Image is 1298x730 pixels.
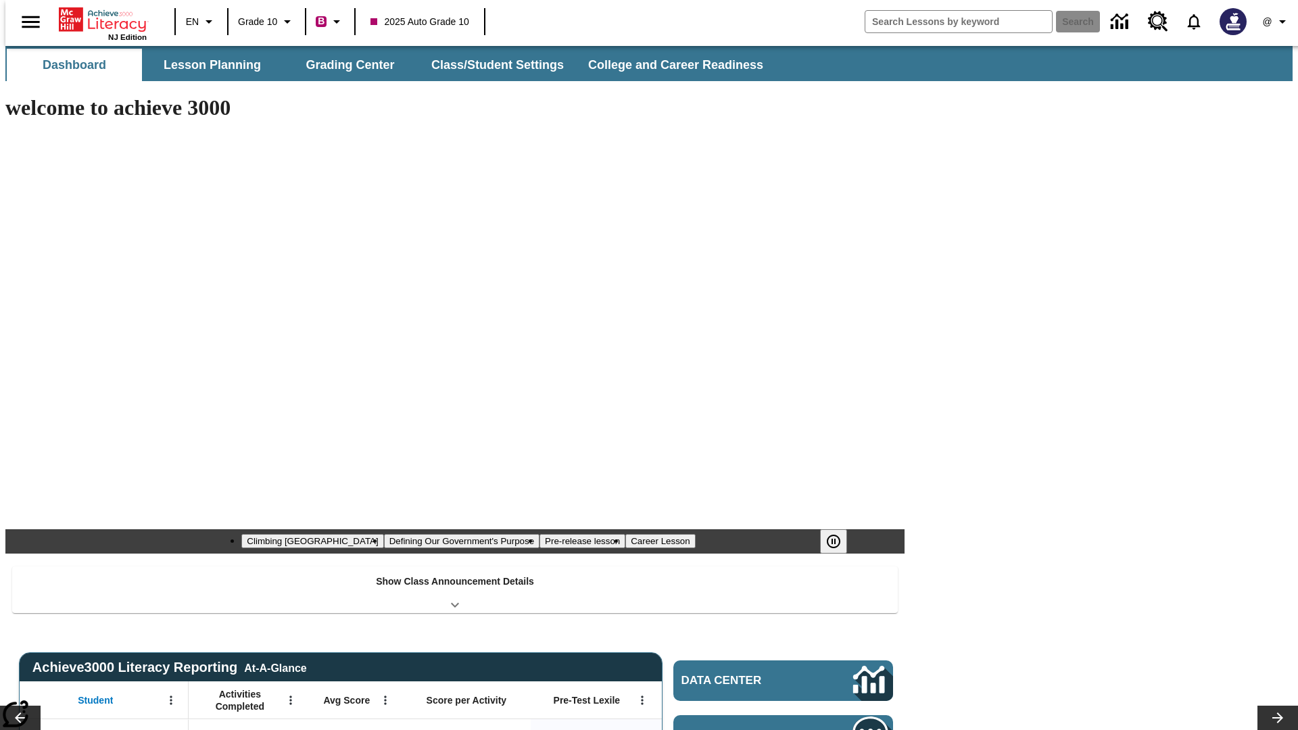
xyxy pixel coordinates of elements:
button: Open Menu [281,690,301,710]
div: Pause [820,529,861,554]
span: EN [186,15,199,29]
button: Slide 3 Pre-release lesson [539,534,625,548]
span: @ [1262,15,1272,29]
h1: welcome to achieve 3000 [5,95,905,120]
div: SubNavbar [5,46,1293,81]
span: Pre-Test Lexile [554,694,621,706]
span: Activities Completed [195,688,285,712]
button: Select a new avatar [1211,4,1255,39]
a: Home [59,6,147,33]
button: Grade: Grade 10, Select a grade [233,9,301,34]
img: Avatar [1220,8,1247,35]
span: Score per Activity [427,694,507,706]
button: Class/Student Settings [420,49,575,81]
input: search field [865,11,1052,32]
button: Slide 2 Defining Our Government's Purpose [384,534,539,548]
button: Lesson Planning [145,49,280,81]
button: Open side menu [11,2,51,42]
a: Notifications [1176,4,1211,39]
button: Profile/Settings [1255,9,1298,34]
span: B [318,13,324,30]
div: Show Class Announcement Details [12,566,898,613]
span: Achieve3000 Literacy Reporting [32,660,307,675]
button: Pause [820,529,847,554]
button: Dashboard [7,49,142,81]
button: Open Menu [375,690,395,710]
button: Grading Center [283,49,418,81]
button: College and Career Readiness [577,49,774,81]
button: Open Menu [632,690,652,710]
span: Data Center [681,674,808,687]
a: Resource Center, Will open in new tab [1140,3,1176,40]
button: Open Menu [161,690,181,710]
a: Data Center [673,660,893,701]
button: Language: EN, Select a language [180,9,223,34]
span: NJ Edition [108,33,147,41]
span: 2025 Auto Grade 10 [370,15,468,29]
div: Home [59,5,147,41]
span: Avg Score [323,694,370,706]
a: Data Center [1103,3,1140,41]
button: Boost Class color is violet red. Change class color [310,9,350,34]
span: Student [78,694,113,706]
button: Lesson carousel, Next [1257,706,1298,730]
p: Show Class Announcement Details [376,575,534,589]
div: At-A-Glance [244,660,306,675]
button: Slide 4 Career Lesson [625,534,695,548]
div: SubNavbar [5,49,775,81]
button: Slide 1 Climbing Mount Tai [241,534,383,548]
span: Grade 10 [238,15,277,29]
